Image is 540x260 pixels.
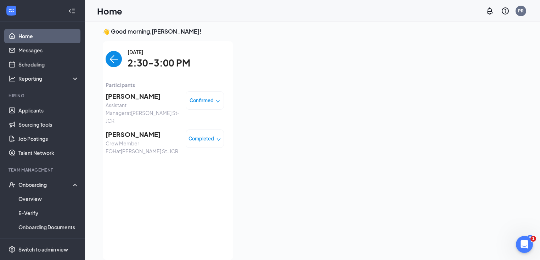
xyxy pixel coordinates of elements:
[18,192,79,206] a: Overview
[18,132,79,146] a: Job Postings
[215,99,220,104] span: down
[68,7,75,15] svg: Collapse
[106,81,224,89] span: Participants
[530,236,536,242] span: 1
[18,146,79,160] a: Talent Network
[516,236,533,253] iframe: Intercom live chat
[9,75,16,82] svg: Analysis
[18,181,73,188] div: Onboarding
[18,220,79,234] a: Onboarding Documents
[128,48,190,56] span: [DATE]
[189,135,214,142] span: Completed
[9,167,78,173] div: Team Management
[9,93,78,99] div: Hiring
[18,246,68,253] div: Switch to admin view
[106,51,122,67] button: back-button
[106,129,180,139] span: [PERSON_NAME]
[9,181,16,188] svg: UserCheck
[9,246,16,253] svg: Settings
[8,7,15,14] svg: WorkstreamLogo
[190,97,214,104] span: Confirmed
[106,91,180,101] span: [PERSON_NAME]
[18,117,79,132] a: Sourcing Tools
[103,28,522,35] h3: 👋 Good morning, [PERSON_NAME] !
[501,7,510,15] svg: QuestionInfo
[18,29,79,43] a: Home
[18,75,79,82] div: Reporting
[97,5,122,17] h1: Home
[18,206,79,220] a: E-Verify
[18,103,79,117] a: Applicants
[106,139,180,155] span: Crew Member FOH at [PERSON_NAME] St-JCR
[216,137,221,142] span: down
[106,101,180,125] span: Assistant Manager at [PERSON_NAME] St-JCR
[128,56,190,70] span: 2:30-3:00 PM
[18,57,79,71] a: Scheduling
[527,235,533,241] div: 8
[18,43,79,57] a: Messages
[518,8,524,14] div: PR
[18,234,79,248] a: Activity log
[485,7,494,15] svg: Notifications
